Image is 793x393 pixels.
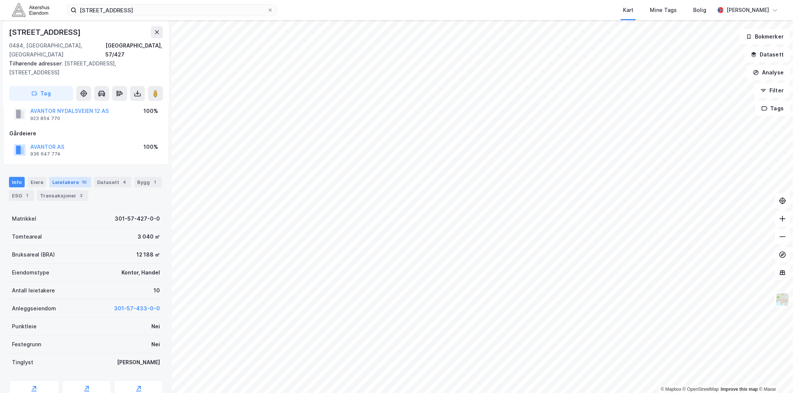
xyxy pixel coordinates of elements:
div: Matrikkel [12,214,36,223]
div: Anleggseiendom [12,304,56,313]
iframe: Chat Widget [756,357,793,393]
div: [GEOGRAPHIC_DATA], 57/427 [105,41,163,59]
div: [PERSON_NAME] [117,358,160,367]
img: akershus-eiendom-logo.9091f326c980b4bce74ccdd9f866810c.svg [12,3,49,16]
div: 0484, [GEOGRAPHIC_DATA], [GEOGRAPHIC_DATA] [9,41,105,59]
div: 3 040 ㎡ [138,232,160,241]
div: 12 188 ㎡ [136,250,160,259]
button: 301-57-433-0-0 [114,304,160,313]
div: 100% [144,107,158,116]
div: Leietakere [49,177,91,187]
div: Bygg [134,177,162,187]
div: 10 [80,178,88,186]
div: Info [9,177,25,187]
span: Tilhørende adresser: [9,60,64,67]
div: Eiere [28,177,46,187]
div: 1 [24,192,31,199]
div: Nei [151,322,160,331]
div: 4 [121,178,128,186]
img: Z [775,292,790,307]
div: [STREET_ADDRESS], [STREET_ADDRESS] [9,59,157,77]
div: 301-57-427-0-0 [115,214,160,223]
div: [PERSON_NAME] [726,6,769,15]
div: Bruksareal (BRA) [12,250,55,259]
div: ESG [9,190,34,201]
button: Analyse [747,65,790,80]
div: Tomteareal [12,232,42,241]
div: Festegrunn [12,340,41,349]
a: OpenStreetMap [683,387,719,392]
div: Antall leietakere [12,286,55,295]
div: 1 [151,178,159,186]
div: Kart [623,6,633,15]
div: Datasett [94,177,131,187]
div: 936 647 774 [30,151,61,157]
button: Tags [755,101,790,116]
div: Nei [151,340,160,349]
div: Mine Tags [650,6,677,15]
div: Gårdeiere [9,129,163,138]
div: Kontor, Handel [121,268,160,277]
input: Søk på adresse, matrikkel, gårdeiere, leietakere eller personer [77,4,267,16]
button: Bokmerker [740,29,790,44]
a: Mapbox [661,387,681,392]
div: 100% [144,142,158,151]
div: 10 [154,286,160,295]
div: Bolig [693,6,706,15]
button: Datasett [744,47,790,62]
div: Punktleie [12,322,37,331]
div: Eiendomstype [12,268,49,277]
button: Tag [9,86,73,101]
div: [STREET_ADDRESS] [9,26,82,38]
div: 2 [78,192,85,199]
div: Tinglyst [12,358,33,367]
div: Kontrollprogram for chat [756,357,793,393]
div: Transaksjoner [37,190,88,201]
div: 923 854 770 [30,116,60,122]
button: Filter [754,83,790,98]
a: Improve this map [721,387,758,392]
